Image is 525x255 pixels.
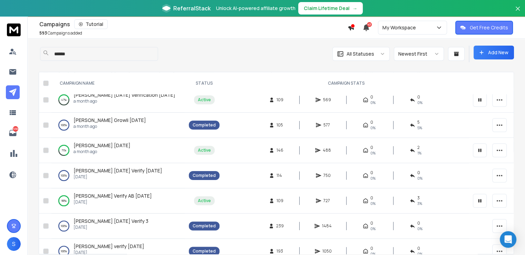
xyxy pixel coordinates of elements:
span: 146 [276,148,283,153]
span: 0 [417,94,420,100]
p: 100 % [61,172,67,179]
span: 2 [417,145,420,150]
button: Add New [474,46,514,59]
p: Campaigns added [39,30,82,36]
p: 100 % [61,248,67,255]
a: 556 [6,126,20,140]
span: 0 [417,220,420,226]
td: 99%[PERSON_NAME] Verify AB [DATE][DATE] [51,188,185,214]
p: a month ago [74,98,175,104]
div: Completed [193,248,216,254]
a: [PERSON_NAME] Growli [DATE] [74,117,146,124]
th: STATUS [185,72,224,95]
p: Get Free Credits [470,24,508,31]
span: 0 [370,94,373,100]
span: 0 % [417,176,422,181]
th: CAMPAIGN NAME [51,72,185,95]
div: Completed [193,223,216,229]
a: [PERSON_NAME] [DATE] Verify [DATE] [74,167,162,174]
button: S [7,237,21,251]
span: 0% [370,201,376,206]
span: 0% [370,150,376,156]
p: 100 % [61,122,67,129]
span: 1 % [417,150,421,156]
p: All Statuses [347,50,374,57]
span: 0 % [417,100,422,105]
p: 99 % [61,197,67,204]
td: 100%[PERSON_NAME] [DATE] Verify 3[DATE] [51,214,185,239]
span: 3 [417,195,420,201]
span: 0 [370,170,373,176]
th: CAMPAIGN STATS [224,72,469,95]
span: 0 % [417,226,422,232]
p: a month ago [74,149,130,154]
td: 71%[PERSON_NAME] [DATE]a month ago [51,138,185,163]
a: [PERSON_NAME] [DATE] Verification [DATE] [74,92,175,98]
span: 5 % [417,125,422,131]
p: 47 % [61,96,67,103]
a: [PERSON_NAME] [DATE] [74,142,130,149]
span: 105 [276,122,283,128]
span: 0 [370,195,373,201]
span: 5 [417,120,420,125]
p: 556 [13,126,18,132]
a: [PERSON_NAME] [DATE] Verify 3 [74,218,148,225]
p: My Workspace [382,24,419,31]
button: Get Free Credits [455,21,513,35]
span: 0% [370,125,376,131]
span: 0 [370,246,373,251]
div: Active [198,97,211,103]
span: 43 [367,22,372,27]
span: [PERSON_NAME] verify [DATE] [74,243,144,249]
div: Campaigns [39,19,348,29]
a: [PERSON_NAME] verify [DATE] [74,243,144,250]
span: 1484 [322,223,332,229]
span: → [352,5,357,12]
span: 0 [417,246,420,251]
span: 488 [323,148,331,153]
div: Open Intercom Messenger [500,231,516,248]
button: Claim Lifetime Deal→ [298,2,363,15]
span: 193 [276,248,283,254]
span: 750 [323,173,331,178]
p: a month ago [74,124,146,129]
button: Newest First [394,47,444,61]
p: Unlock AI-powered affiliate growth [216,5,295,12]
p: [DATE] [74,174,162,180]
span: [PERSON_NAME] Growli [DATE] [74,117,146,123]
div: Completed [193,122,216,128]
td: 100%[PERSON_NAME] [DATE] Verify [DATE][DATE] [51,163,185,188]
span: 109 [276,198,283,204]
span: 593 [39,30,47,36]
span: 577 [323,122,330,128]
span: 114 [276,173,283,178]
span: 569 [323,97,331,103]
span: 727 [323,198,330,204]
span: 0% [370,176,376,181]
span: 0 [417,170,420,176]
span: 109 [276,97,283,103]
p: 100 % [61,223,67,229]
button: Close banner [513,4,522,21]
a: [PERSON_NAME] Verify AB [DATE] [74,192,152,199]
span: 3 % [417,201,422,206]
td: 100%[PERSON_NAME] Growli [DATE]a month ago [51,113,185,138]
span: 0 [370,120,373,125]
p: [DATE] [74,225,148,230]
p: 71 % [61,147,66,154]
span: 1050 [322,248,332,254]
div: Completed [193,173,216,178]
td: 47%[PERSON_NAME] [DATE] Verification [DATE]a month ago [51,87,185,113]
div: Active [198,198,211,204]
div: Active [198,148,211,153]
span: 0 [370,145,373,150]
span: 0% [370,100,376,105]
button: Tutorial [74,19,108,29]
span: [PERSON_NAME] [DATE] [74,142,130,149]
span: 0% [370,226,376,232]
